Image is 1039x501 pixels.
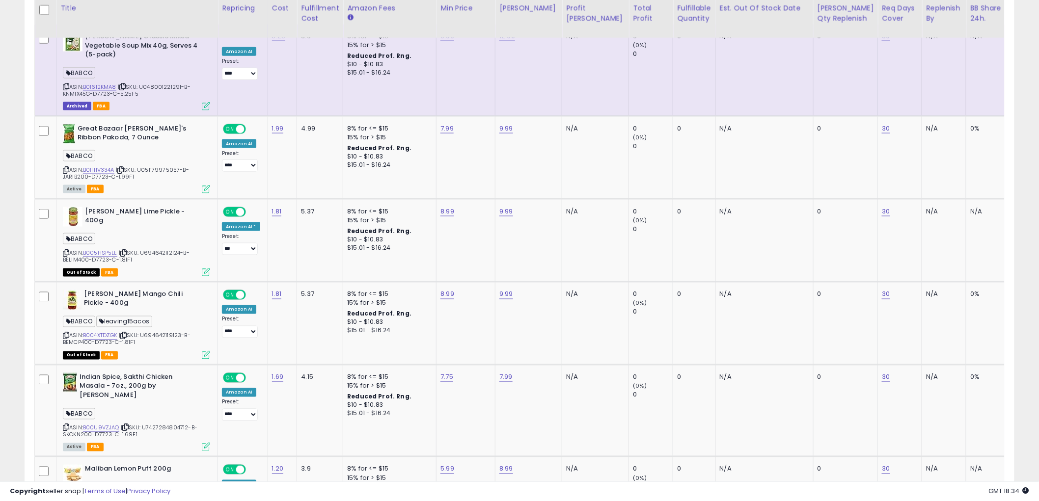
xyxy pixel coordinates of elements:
[101,351,118,360] span: FBA
[499,207,513,216] a: 9.99
[63,332,191,346] span: | SKU: U694642119123-B-BEMCP400-D7723-C-1.81F1
[63,166,189,181] span: | SKU: U051179975057-B-JARIB200-D7723-C-1.99F1
[63,124,75,144] img: 51sGDxZsK9L._SL40_.jpg
[882,372,890,382] a: 30
[926,124,958,133] div: N/A
[677,3,711,24] div: Fulfillable Quantity
[272,372,284,382] a: 1.69
[222,305,256,314] div: Amazon AI
[222,150,260,172] div: Preset:
[633,124,673,133] div: 0
[499,3,558,13] div: [PERSON_NAME]
[96,316,152,327] span: leaving15acos
[633,465,673,474] div: 0
[84,290,203,311] b: [PERSON_NAME] Mango Chili Pickle - 400g
[633,299,647,307] small: (0%)
[222,399,260,421] div: Preset:
[63,316,95,327] span: BABCO
[63,150,95,161] span: BABCO
[347,69,429,77] div: $15.01 - $16.24
[301,124,335,133] div: 4.99
[301,3,339,24] div: Fulfillment Cost
[84,486,126,496] a: Terms of Use
[440,464,454,474] a: 5.99
[970,124,1003,133] div: 0%
[224,466,236,474] span: ON
[633,133,647,141] small: (0%)
[818,207,871,216] div: 0
[85,32,204,62] b: [PERSON_NAME] Classic Mixed Vegetable Soup Mix 40g, Serves 4 (5-pack)
[63,207,82,227] img: 41j6uq9dEkL._SL40_.jpg
[83,424,119,432] a: B00U9VZJAQ
[818,290,871,299] div: 0
[245,208,260,216] span: OFF
[63,83,191,98] span: | SKU: U048001221291-B-KNMIX45G-D7723-C-5.25F5
[720,124,806,133] p: N/A
[677,124,708,133] div: 0
[83,332,117,340] a: B004XTDZGK
[882,464,890,474] a: 30
[347,216,429,225] div: 15% for > $15
[970,290,1003,299] div: 0%
[222,233,260,255] div: Preset:
[63,373,77,393] img: 514UMpoTcQL._SL40_.jpg
[818,3,874,24] div: [PERSON_NAME] Qty Replenish
[499,290,513,299] a: 9.99
[347,124,429,133] div: 8% for <= $15
[347,41,429,50] div: 15% for > $15
[347,382,429,391] div: 15% for > $15
[224,373,236,382] span: ON
[10,486,46,496] strong: Copyright
[347,465,429,474] div: 8% for <= $15
[10,487,170,496] div: seller snap | |
[222,222,260,231] div: Amazon AI *
[818,465,871,474] div: 0
[93,102,109,110] span: FBA
[566,290,621,299] div: N/A
[347,299,429,308] div: 15% for > $15
[633,41,647,49] small: (0%)
[63,233,95,244] span: BABCO
[347,144,411,152] b: Reduced Prof. Rng.
[347,60,429,69] div: $10 - $10.83
[633,50,673,58] div: 0
[224,290,236,299] span: ON
[224,208,236,216] span: ON
[63,124,210,192] div: ASIN:
[633,142,673,151] div: 0
[720,373,806,382] p: N/A
[347,401,429,410] div: $10 - $10.83
[347,207,429,216] div: 8% for <= $15
[926,465,958,474] div: N/A
[970,3,1006,24] div: BB Share 24h.
[926,207,958,216] div: N/A
[347,236,429,244] div: $10 - $10.83
[245,466,260,474] span: OFF
[677,207,708,216] div: 0
[633,382,647,390] small: (0%)
[347,244,429,252] div: $15.01 - $16.24
[222,58,260,80] div: Preset:
[720,465,806,474] p: N/A
[882,207,890,216] a: 30
[87,443,104,451] span: FBA
[63,373,210,450] div: ASIN:
[926,3,962,24] div: Replenish By
[720,3,809,13] div: Est. Out Of Stock Date
[78,124,197,145] b: Great Bazaar [PERSON_NAME]'s Ribbon Pakoda, 7 Ounce
[720,290,806,299] p: N/A
[222,316,260,338] div: Preset:
[63,408,95,420] span: BABCO
[440,124,454,133] a: 7.99
[224,125,236,133] span: ON
[245,125,260,133] span: OFF
[222,388,256,397] div: Amazon AI
[347,393,411,401] b: Reduced Prof. Rng.
[63,443,85,451] span: All listings currently available for purchase on Amazon
[245,373,260,382] span: OFF
[87,185,104,193] span: FBA
[566,3,625,24] div: Profit [PERSON_NAME]
[926,290,958,299] div: N/A
[970,465,1003,474] div: N/A
[989,486,1029,496] span: 2025-08-14 18:34 GMT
